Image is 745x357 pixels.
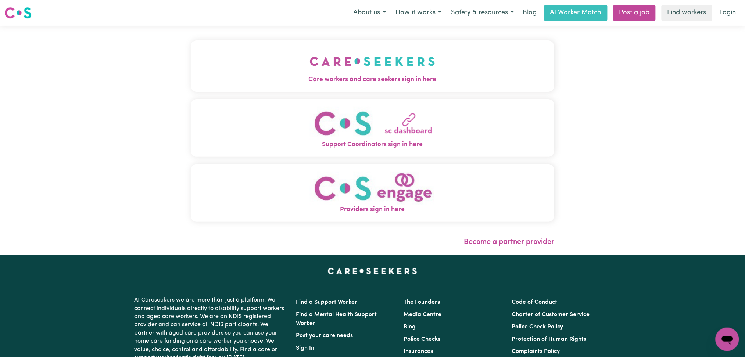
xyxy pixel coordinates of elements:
a: Careseekers logo [4,4,32,21]
a: Blog [519,5,541,21]
a: Find a Support Worker [296,299,358,305]
span: Support Coordinators sign in here [191,140,555,149]
img: Careseekers logo [4,6,32,19]
a: AI Worker Match [544,5,608,21]
button: Providers sign in here [191,164,555,222]
span: Care workers and care seekers sign in here [191,75,555,84]
a: Protection of Human Rights [512,336,586,342]
a: Media Centre [404,312,442,318]
a: Become a partner provider [464,238,554,246]
a: Careseekers home page [328,268,417,274]
a: Police Check Policy [512,324,563,330]
a: The Founders [404,299,440,305]
a: Charter of Customer Service [512,312,590,318]
a: Blog [404,324,416,330]
a: Find a Mental Health Support Worker [296,312,377,327]
button: Care workers and care seekers sign in here [191,40,555,92]
a: Post your care needs [296,333,353,339]
span: Providers sign in here [191,205,555,214]
iframe: Button to launch messaging window [716,328,739,351]
a: Login [715,5,741,21]
button: Support Coordinators sign in here [191,99,555,157]
a: Insurances [404,349,433,354]
a: Sign In [296,345,315,351]
a: Complaints Policy [512,349,560,354]
button: About us [348,5,391,21]
a: Find workers [662,5,712,21]
a: Post a job [613,5,656,21]
button: How it works [391,5,446,21]
a: Police Checks [404,336,441,342]
button: Safety & resources [446,5,519,21]
a: Code of Conduct [512,299,557,305]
